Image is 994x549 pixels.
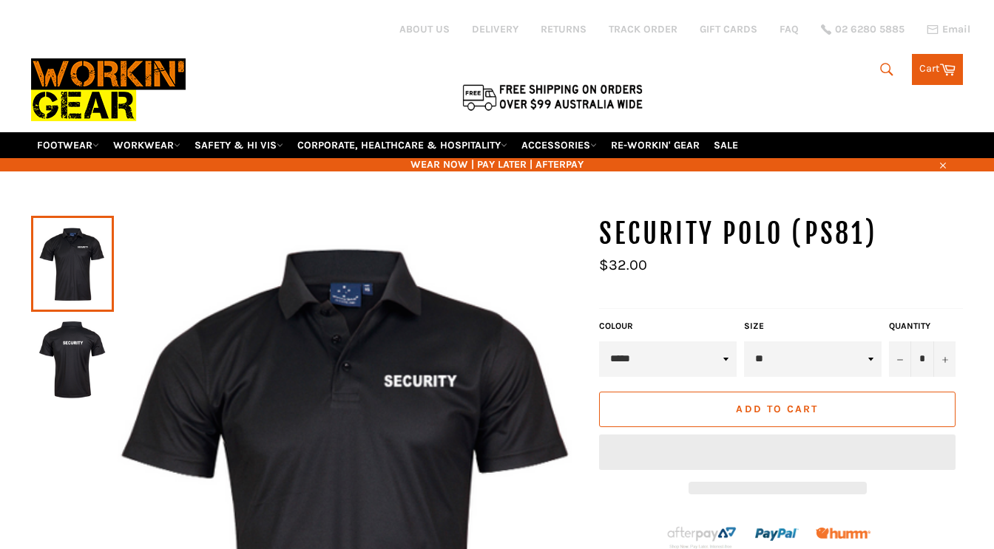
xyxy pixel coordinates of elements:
[708,132,744,158] a: SALE
[835,24,905,35] span: 02 6280 5885
[816,528,870,539] img: Humm_core_logo_RGB-01_300x60px_small_195d8312-4386-4de7-b182-0ef9b6303a37.png
[107,132,186,158] a: WORKWEAR
[889,320,956,333] label: Quantity
[744,320,882,333] label: Size
[736,403,818,415] span: Add to Cart
[912,54,963,85] a: Cart
[780,22,799,36] a: FAQ
[541,22,586,36] a: RETURNS
[599,256,647,273] span: $32.00
[38,319,106,400] img: SECURITY Polo (PS81) - Workin' Gear
[821,24,905,35] a: 02 6280 5885
[599,392,956,427] button: Add to Cart
[460,81,645,112] img: Flat $9.95 shipping Australia wide
[942,24,970,35] span: Email
[189,132,289,158] a: SAFETY & HI VIS
[291,132,513,158] a: CORPORATE, HEALTHCARE & HOSPITALITY
[700,22,757,36] a: GIFT CARDS
[599,216,963,253] h1: SECURITY Polo (PS81)
[31,48,186,132] img: Workin Gear leaders in Workwear, Safety Boots, PPE, Uniforms. Australia's No.1 in Workwear
[399,22,450,36] a: ABOUT US
[927,24,970,35] a: Email
[609,22,677,36] a: TRACK ORDER
[599,320,737,333] label: COLOUR
[933,341,956,377] button: Increase item quantity by one
[31,132,105,158] a: FOOTWEAR
[31,157,963,171] span: WEAR NOW | PAY LATER | AFTERPAY
[605,132,706,158] a: RE-WORKIN' GEAR
[889,341,911,377] button: Reduce item quantity by one
[472,22,518,36] a: DELIVERY
[515,132,603,158] a: ACCESSORIES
